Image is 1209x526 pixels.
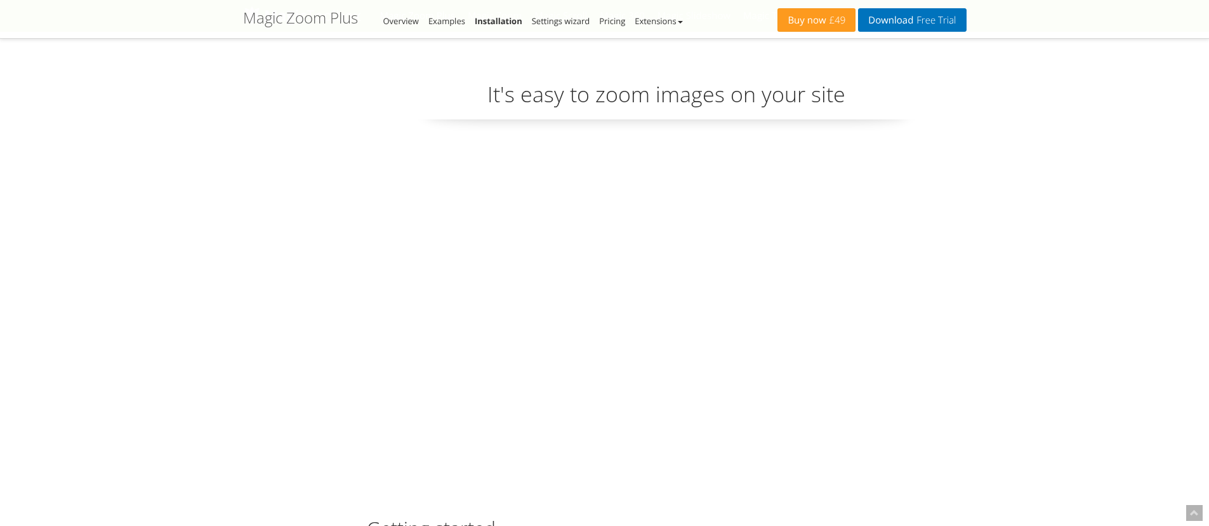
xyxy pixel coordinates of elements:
a: Examples [428,15,465,27]
a: DownloadFree Trial [858,8,966,32]
a: Buy now£49 [777,8,856,32]
p: It's easy to zoom images on your site [367,79,967,119]
a: Settings wizard [532,15,590,27]
a: Installation [475,15,522,27]
span: Free Trial [913,15,956,25]
a: Extensions [635,15,682,27]
span: £49 [826,15,846,25]
a: Overview [383,15,419,27]
h1: Magic Zoom Plus [243,10,358,26]
a: Pricing [599,15,625,27]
